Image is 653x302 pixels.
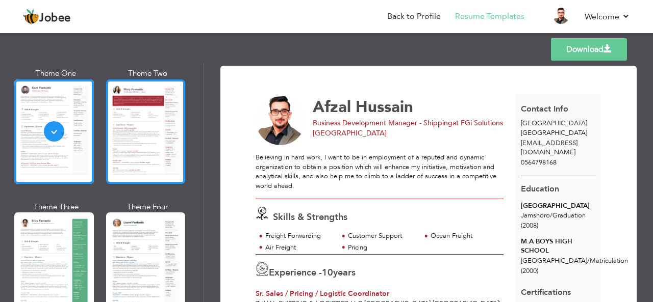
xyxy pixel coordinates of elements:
div: Pricing [348,243,415,253]
span: 0564798168 [521,158,557,167]
div: Freight Forwarding [265,231,332,241]
div: Believing in hard work, I want to be in employment of a reputed and dynamic organization to obtai... [256,153,504,190]
span: at FGi Solutions [GEOGRAPHIC_DATA] [313,118,503,138]
span: Hussain [356,96,413,118]
div: M.A BOYS HIGH SCHOOL [521,237,596,256]
span: Education [521,183,559,195]
span: [GEOGRAPHIC_DATA] [521,119,587,128]
div: Theme Four [108,202,188,212]
span: Certifications [521,279,571,298]
div: Customer Support [348,231,415,241]
a: Welcome [585,11,630,23]
span: Skills & Strengths [273,211,347,224]
a: Download [551,38,627,61]
span: [GEOGRAPHIC_DATA] [521,128,587,138]
span: Sr. Sales / Pricing / Logistic Coordinator [256,289,389,298]
a: Resume Templates [455,11,524,22]
div: Ocean Freight [431,231,497,241]
a: Jobee [23,9,71,25]
span: (2000) [521,266,538,276]
span: Experience - [269,266,322,279]
span: [GEOGRAPHIC_DATA] Matriculation [521,256,628,265]
span: Business Development Manager - Shipping [313,118,453,128]
div: Theme One [16,68,96,79]
div: [GEOGRAPHIC_DATA] [521,201,596,211]
a: Back to Profile [387,11,441,22]
div: Theme Two [108,68,188,79]
span: Jobee [39,13,71,24]
label: years [322,266,356,280]
span: Afzal [313,96,351,118]
span: / [587,256,590,265]
span: 10 [322,266,333,279]
img: No image [256,96,306,146]
span: Jamshoro Graduation [521,211,586,220]
div: Theme Three [16,202,96,212]
span: / [550,211,552,220]
div: Air Freight [265,243,332,253]
img: jobee.io [23,9,39,25]
span: (2008) [521,221,538,230]
span: [EMAIL_ADDRESS][DOMAIN_NAME] [521,139,577,157]
img: Profile Img [553,8,569,24]
span: Contact Info [521,103,568,115]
